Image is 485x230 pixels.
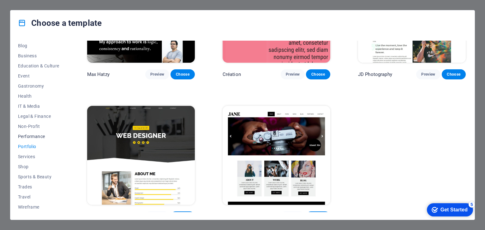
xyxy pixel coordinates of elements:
[18,83,59,89] span: Gastronomy
[306,69,330,79] button: Choose
[171,69,195,79] button: Choose
[18,154,59,159] span: Services
[18,43,59,48] span: Blog
[286,72,300,77] span: Preview
[18,104,59,109] span: IT & Media
[223,106,330,205] img: Jane
[47,1,53,8] div: 5
[18,141,59,152] button: Portfolio
[18,101,59,111] button: IT & Media
[18,134,59,139] span: Performance
[18,164,59,169] span: Shop
[18,63,59,68] span: Education & Culture
[311,72,325,77] span: Choose
[176,72,189,77] span: Choose
[145,211,169,221] button: Preview
[18,124,59,129] span: Non-Profit
[18,152,59,162] button: Services
[18,73,59,78] span: Event
[416,69,440,79] button: Preview
[87,106,195,205] img: Portfolio
[171,211,195,221] button: Choose
[18,162,59,172] button: Shop
[19,7,46,13] div: Get Started
[18,204,59,210] span: Wireframe
[5,3,51,16] div: Get Started 5 items remaining, 0% complete
[18,91,59,101] button: Health
[18,61,59,71] button: Education & Culture
[18,182,59,192] button: Trades
[18,121,59,131] button: Non-Profit
[306,211,330,221] button: Choose
[18,202,59,212] button: Wireframe
[281,211,305,221] button: Preview
[18,192,59,202] button: Travel
[358,71,392,78] p: JD Photography
[18,174,59,179] span: Sports & Beauty
[442,69,466,79] button: Choose
[145,69,169,79] button: Preview
[18,41,59,51] button: Blog
[18,94,59,99] span: Health
[150,72,164,77] span: Preview
[18,51,59,61] button: Business
[18,131,59,141] button: Performance
[281,69,305,79] button: Preview
[18,53,59,58] span: Business
[87,71,110,78] p: Max Hatzy
[18,144,59,149] span: Portfolio
[223,71,241,78] p: Création
[18,18,102,28] h4: Choose a template
[18,71,59,81] button: Event
[18,184,59,189] span: Trades
[18,172,59,182] button: Sports & Beauty
[18,194,59,199] span: Travel
[421,72,435,77] span: Preview
[18,81,59,91] button: Gastronomy
[18,111,59,121] button: Legal & Finance
[18,114,59,119] span: Legal & Finance
[447,72,461,77] span: Choose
